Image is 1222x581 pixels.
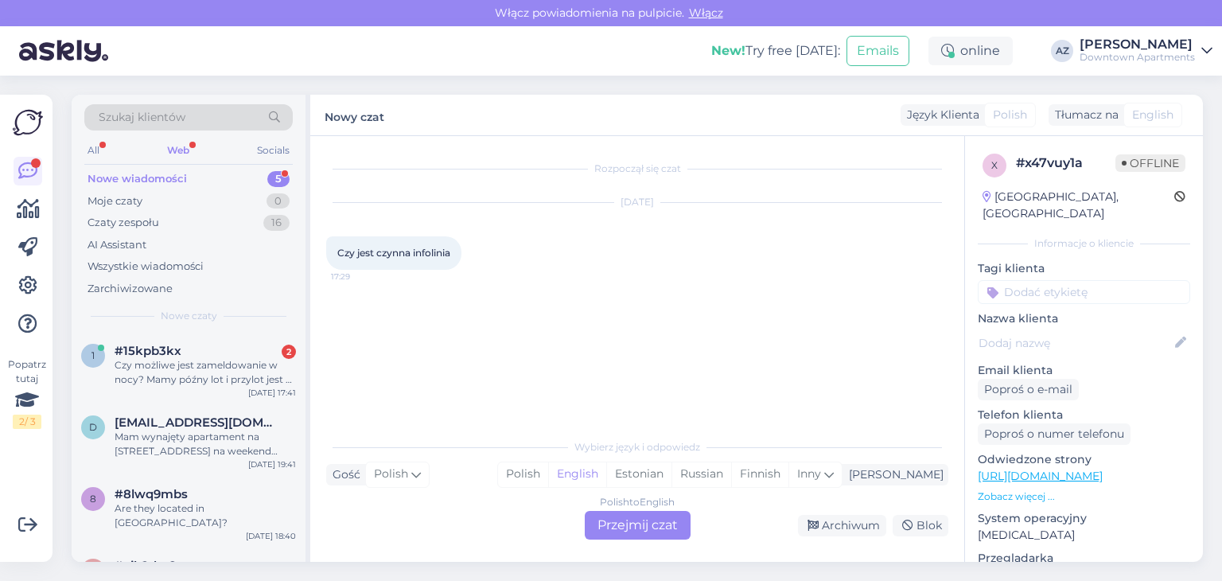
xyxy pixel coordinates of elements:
[13,107,43,138] img: Askly Logo
[267,171,290,187] div: 5
[91,349,95,361] span: 1
[13,357,41,429] div: Popatrz tutaj
[893,515,948,536] div: Blok
[1049,107,1119,123] div: Tłumacz na
[978,280,1190,304] input: Dodać etykietę
[983,189,1174,222] div: [GEOGRAPHIC_DATA], [GEOGRAPHIC_DATA]
[88,193,142,209] div: Moje czaty
[164,140,193,161] div: Web
[115,559,180,573] span: #yjh2dw6t
[684,6,728,20] span: Włącz
[901,107,979,123] div: Język Klienta
[843,466,944,483] div: [PERSON_NAME]
[585,511,691,540] div: Przejmij czat
[90,493,96,505] span: 8
[1080,38,1195,51] div: [PERSON_NAME]
[1115,154,1185,172] span: Offline
[978,489,1190,504] p: Zobacz więcej ...
[161,309,217,323] span: Nowe czaty
[978,260,1190,277] p: Tagi klienta
[978,407,1190,423] p: Telefon klienta
[115,344,181,358] span: #15kpb3kx
[606,462,671,486] div: Estonian
[979,334,1172,352] input: Dodaj nazwę
[331,271,391,283] span: 17:29
[374,466,408,483] span: Polish
[326,195,948,209] div: [DATE]
[84,140,103,161] div: All
[248,387,296,399] div: [DATE] 17:41
[548,462,606,486] div: English
[89,421,97,433] span: d
[115,358,296,387] div: Czy możliwe jest zameldowanie w nocy? Mamy późny lot i przylot jest o 1:00 w nocy 9/10 października
[254,140,293,161] div: Socials
[978,310,1190,327] p: Nazwa klienta
[978,451,1190,468] p: Odwiedzone strony
[798,515,886,536] div: Archiwum
[1016,154,1115,173] div: # x47vuy1a
[1132,107,1173,123] span: English
[498,462,548,486] div: Polish
[993,107,1027,123] span: Polish
[115,415,280,430] span: dorotad19@op.pl
[115,430,296,458] div: Mam wynajęty apartament na [STREET_ADDRESS] na weekend [DATE]-[DATE]. Czy jest możliwość wynajęci...
[326,162,948,176] div: Rozpoczął się czat
[978,510,1190,527] p: System operacyjny
[978,379,1079,400] div: Poproś o e-mail
[99,109,185,126] span: Szukaj klientów
[326,440,948,454] div: Wybierz język i odpowiedz
[978,527,1190,544] p: [MEDICAL_DATA]
[263,215,290,231] div: 16
[978,236,1190,251] div: Informacje o kliencie
[88,237,146,253] div: AI Assistant
[731,462,788,486] div: Finnish
[978,423,1131,445] div: Poproś o numer telefonu
[928,37,1013,65] div: online
[325,104,384,126] label: Nowy czat
[1051,40,1073,62] div: AZ
[282,345,296,359] div: 2
[337,247,450,259] span: Czy jest czynna infolinia
[711,41,840,60] div: Try free [DATE]:
[600,495,675,509] div: Polish to English
[88,171,187,187] div: Nowe wiadomości
[88,281,173,297] div: Zarchiwizowane
[115,501,296,530] div: Are they located in [GEOGRAPHIC_DATA]?
[88,259,204,275] div: Wszystkie wiadomości
[115,487,188,501] span: #8lwq9mbs
[1080,38,1212,64] a: [PERSON_NAME]Downtown Apartments
[246,530,296,542] div: [DATE] 18:40
[978,362,1190,379] p: Email klienta
[326,466,360,483] div: Gość
[267,193,290,209] div: 0
[797,466,821,481] span: Inny
[671,462,731,486] div: Russian
[88,215,159,231] div: Czaty zespołu
[978,469,1103,483] a: [URL][DOMAIN_NAME]
[711,43,745,58] b: New!
[846,36,909,66] button: Emails
[248,458,296,470] div: [DATE] 19:41
[13,415,41,429] div: 2 / 3
[991,159,998,171] span: x
[1080,51,1195,64] div: Downtown Apartments
[978,550,1190,567] p: Przeglądarka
